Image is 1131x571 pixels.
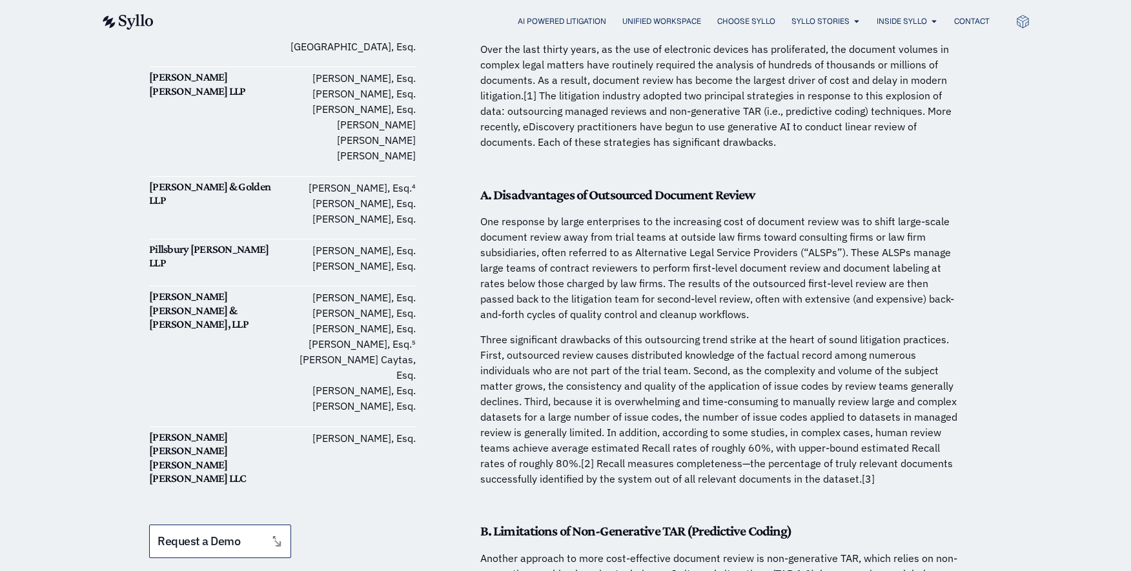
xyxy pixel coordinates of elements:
[179,15,990,28] div: Menu Toggle
[149,180,282,208] h6: [PERSON_NAME] & Golden LLP
[877,15,927,27] a: Inside Syllo
[282,70,415,163] p: [PERSON_NAME], Esq. [PERSON_NAME], Esq. [PERSON_NAME], Esq. [PERSON_NAME] [PERSON_NAME] [PERSON_N...
[717,15,775,27] a: Choose Syllo
[480,214,958,322] p: One response by large enterprises to the increasing cost of document review was to shift large-sc...
[282,243,415,274] p: [PERSON_NAME], Esq. [PERSON_NAME], Esq.
[622,15,701,27] a: Unified Workspace
[282,180,415,226] p: [PERSON_NAME], Esq.⁴ [PERSON_NAME], Esq. [PERSON_NAME], Esq.
[480,332,958,486] p: Three significant drawbacks of this outsourcing trend strike at the heart of sound litigation pra...
[158,536,240,547] span: Request a Demo
[101,14,154,30] img: syllo
[480,186,755,203] strong: A. Disadvantages of Outsourced Document Review
[179,15,990,28] nav: Menu
[149,70,282,98] h6: [PERSON_NAME] [PERSON_NAME] LLP
[149,290,282,332] h6: [PERSON_NAME] [PERSON_NAME] & [PERSON_NAME], LLP
[791,15,850,27] a: Syllo Stories
[149,430,282,486] h6: [PERSON_NAME] [PERSON_NAME] [PERSON_NAME] [PERSON_NAME] LLC
[282,430,415,446] p: [PERSON_NAME], Esq.
[149,243,282,270] h6: Pillsbury [PERSON_NAME] LLP
[954,15,990,27] a: Contact
[480,523,792,539] strong: B. Limitations of Non-Generative TAR (Predictive Coding)
[149,525,291,558] a: Request a Demo
[518,15,606,27] a: AI Powered Litigation
[480,41,958,150] p: Over the last thirty years, as the use of electronic devices has proliferated, the document volum...
[282,290,415,414] p: [PERSON_NAME], Esq. [PERSON_NAME], Esq. [PERSON_NAME], Esq. [PERSON_NAME], Esq.⁵ [PERSON_NAME] Ca...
